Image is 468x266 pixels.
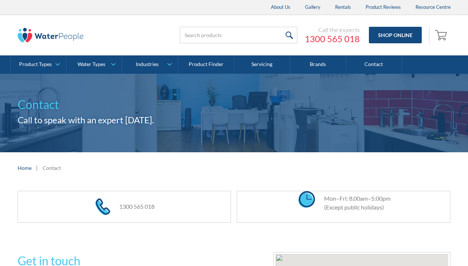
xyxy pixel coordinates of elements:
a: 1300 565 018 [305,33,360,44]
a: Contact [346,55,402,74]
div: Mon–Fri: 8.00am–5:00pm (Except public holidays) [317,194,391,212]
h1: Contact [18,96,451,113]
img: shopping cart [435,29,449,41]
div: Water Types [77,61,105,68]
a: Servicing [234,55,290,74]
img: clock icon [298,191,315,208]
img: phone icon [95,198,110,215]
a: Water Types [66,55,122,74]
div: Contact [43,164,61,172]
a: Home [18,164,32,172]
div: Call the experts [305,26,360,33]
div: Product Types [19,61,52,68]
iframe: podium webchat widget bubble [395,229,468,266]
div: Industries [136,61,159,68]
h2: Call to speak with an expert [DATE]. [18,113,451,127]
a: Industries [122,55,178,74]
a: Open empty cart [433,26,451,44]
a: 1300 565 018 [119,203,155,210]
a: Product Finder [178,55,234,74]
a: Shop Online [369,27,422,43]
div: | [35,163,39,172]
a: Product Types [11,55,66,74]
input: Search products [180,27,297,43]
a: Brands [290,55,346,74]
img: The Water People [18,28,84,43]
